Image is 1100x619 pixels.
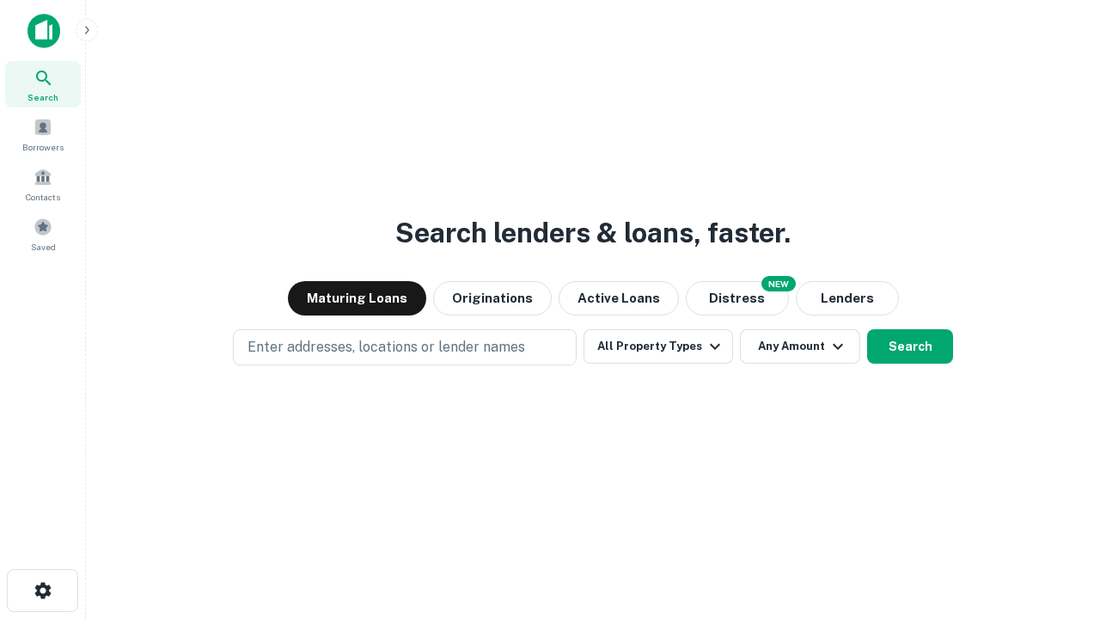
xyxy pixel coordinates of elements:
[27,90,58,104] span: Search
[5,161,81,207] a: Contacts
[288,281,426,316] button: Maturing Loans
[559,281,679,316] button: Active Loans
[27,14,60,48] img: capitalize-icon.png
[761,276,796,291] div: NEW
[686,281,789,316] button: Search distressed loans with lien and other non-mortgage details.
[740,329,860,364] button: Any Amount
[867,329,953,364] button: Search
[5,211,81,257] a: Saved
[395,212,791,254] h3: Search lenders & loans, faster.
[433,281,552,316] button: Originations
[5,61,81,107] a: Search
[233,329,577,365] button: Enter addresses, locations or lender names
[1014,481,1100,564] iframe: Chat Widget
[796,281,899,316] button: Lenders
[584,329,733,364] button: All Property Types
[22,140,64,154] span: Borrowers
[26,190,60,204] span: Contacts
[5,111,81,157] a: Borrowers
[247,337,525,358] p: Enter addresses, locations or lender names
[31,240,56,254] span: Saved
